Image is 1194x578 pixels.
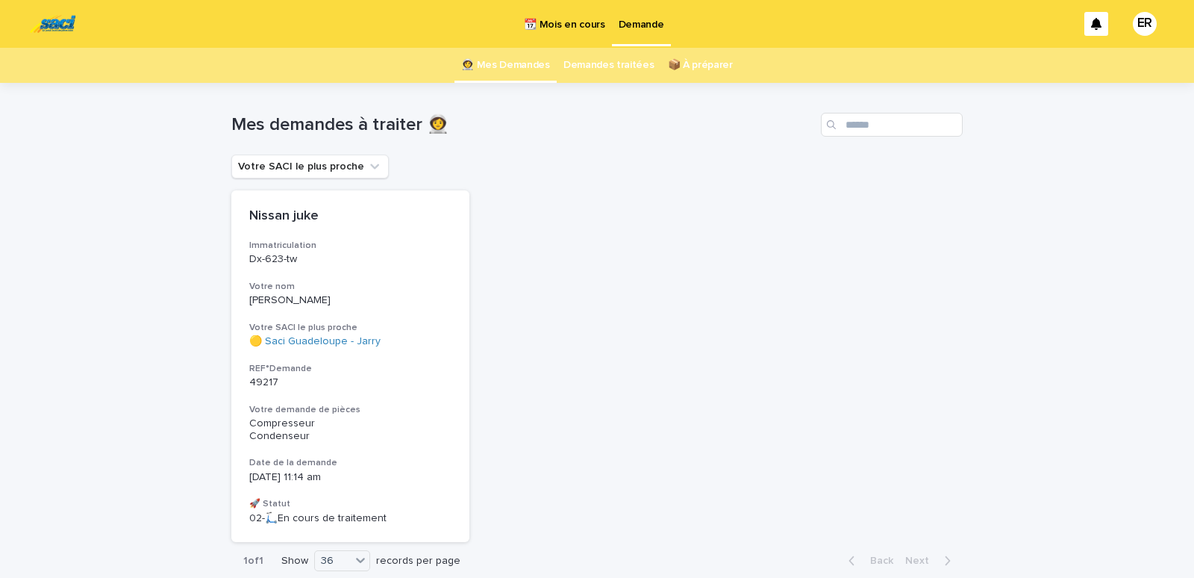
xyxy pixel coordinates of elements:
span: Back [861,556,893,566]
button: Back [837,554,899,568]
a: 📦 À préparer [668,48,733,83]
p: records per page [376,555,460,568]
p: 49217 [249,376,451,389]
h3: Votre SACI le plus proche [249,322,451,334]
a: 🟡 Saci Guadeloupe - Jarry [249,335,381,348]
h3: Immatriculation [249,240,451,252]
h3: Date de la demande [249,457,451,469]
h1: Mes demandes à traiter 👩‍🚀 [231,114,815,136]
h3: Votre demande de pièces [249,404,451,416]
h3: 🚀 Statut [249,498,451,510]
a: Nissan jukeImmatriculationDx-623-twVotre nom[PERSON_NAME]Votre SACI le plus proche🟡 Saci Guadelou... [231,190,469,542]
h3: REF°Demande [249,363,451,375]
button: Next [899,554,963,568]
p: Show [281,555,308,568]
a: Demandes traitées [563,48,654,83]
a: 👩‍🚀 Mes Demandes [461,48,550,83]
div: ER [1133,12,1157,36]
h3: Votre nom [249,281,451,293]
img: UC29JcTLQ3GheANZ19ks [30,9,75,39]
div: 36 [315,553,351,569]
input: Search [821,113,963,137]
p: [DATE] 11:14 am [249,471,451,484]
button: Votre SACI le plus proche [231,155,389,178]
p: 02-🛴En cours de traitement [249,512,451,525]
span: Next [905,556,938,566]
p: Nissan juke [249,208,451,225]
p: Dx-623-tw [249,253,451,266]
p: [PERSON_NAME] [249,294,451,307]
span: Compresseur Condenseur [249,418,318,441]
